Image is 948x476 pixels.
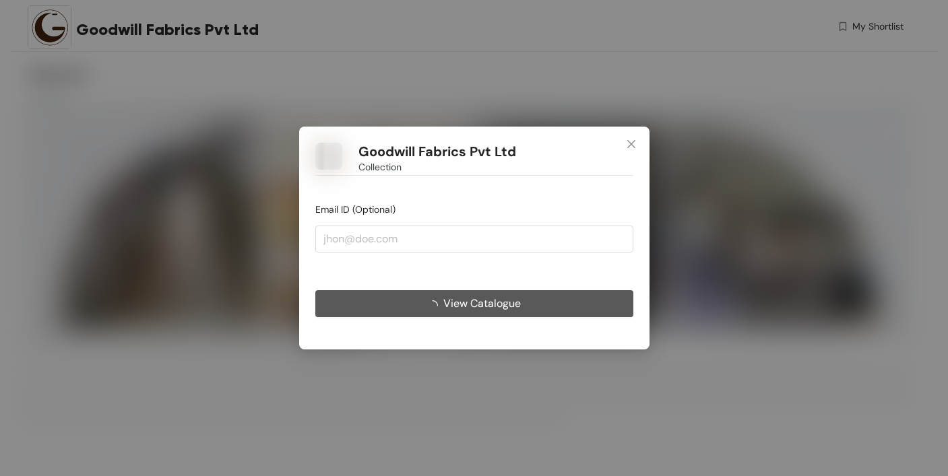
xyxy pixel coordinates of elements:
span: close [626,139,637,149]
input: jhon@doe.com [315,226,633,252]
span: View Catalogue [443,295,521,312]
img: Buyer Portal [315,143,342,170]
span: loading [427,300,443,311]
button: Close [613,127,650,163]
h1: Goodwill Fabrics Pvt Ltd [358,143,516,160]
span: Collection [358,160,402,174]
span: Email ID (Optional) [315,203,396,215]
button: View Catalogue [315,290,633,317]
